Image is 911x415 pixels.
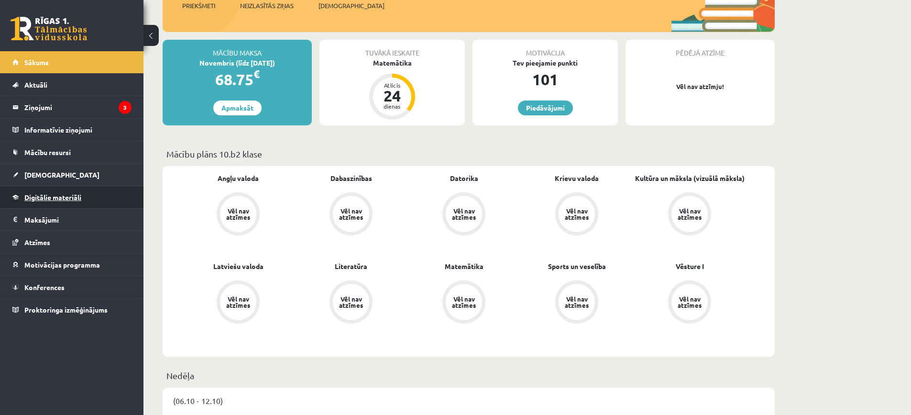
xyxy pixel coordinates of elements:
a: Kultūra un māksla (vizuālā māksla) [635,173,745,183]
a: Apmaksāt [213,101,262,115]
div: Pēdējā atzīme [626,40,775,58]
a: Latviešu valoda [213,261,263,271]
p: Mācību plāns 10.b2 klase [166,147,771,160]
a: Ziņojumi3 [12,96,132,118]
span: Sākums [24,58,49,67]
div: Vēl nav atzīmes [338,296,364,308]
legend: Ziņojumi [24,96,132,118]
a: Vēl nav atzīmes [182,192,295,237]
div: 68.75 [163,68,312,91]
a: Mācību resursi [12,141,132,163]
a: Vēl nav atzīmes [295,192,407,237]
a: Piedāvājumi [518,101,573,115]
div: Vēl nav atzīmes [563,208,590,220]
div: (06.10 - 12.10) [163,388,775,414]
i: 3 [119,101,132,114]
a: Sports un veselība [548,261,606,271]
span: Mācību resursi [24,148,71,157]
div: Atlicis [378,82,406,88]
a: Maksājumi [12,209,132,231]
a: Digitālie materiāli [12,186,132,208]
a: Sākums [12,51,132,73]
a: Angļu valoda [218,173,259,183]
a: Vēl nav atzīmes [520,280,633,325]
div: Vēl nav atzīmes [563,296,590,308]
p: Vēl nav atzīmju! [630,82,770,91]
a: Vēl nav atzīmes [520,192,633,237]
div: 24 [378,88,406,103]
span: [DEMOGRAPHIC_DATA] [24,170,99,179]
a: Matemātika [445,261,483,271]
a: Konferences [12,276,132,298]
span: Konferences [24,283,65,292]
div: Tev pieejamie punkti [472,58,618,68]
a: Dabaszinības [330,173,372,183]
a: Vēl nav atzīmes [295,280,407,325]
a: Rīgas 1. Tālmācības vidusskola [11,17,87,41]
a: Matemātika Atlicis 24 dienas [319,58,465,121]
div: dienas [378,103,406,109]
span: Atzīmes [24,238,50,247]
span: [DEMOGRAPHIC_DATA] [318,1,384,11]
p: Nedēļa [166,369,771,382]
div: 101 [472,68,618,91]
div: Vēl nav atzīmes [676,208,703,220]
div: Tuvākā ieskaite [319,40,465,58]
div: Vēl nav atzīmes [225,296,252,308]
span: Motivācijas programma [24,260,100,269]
span: Neizlasītās ziņas [240,1,294,11]
div: Vēl nav atzīmes [225,208,252,220]
a: Vēl nav atzīmes [633,192,746,237]
legend: Maksājumi [24,209,132,231]
div: Novembris (līdz [DATE]) [163,58,312,68]
a: [DEMOGRAPHIC_DATA] [12,164,132,186]
span: € [253,67,260,81]
a: Proktoringa izmēģinājums [12,299,132,321]
div: Matemātika [319,58,465,68]
div: Motivācija [472,40,618,58]
div: Vēl nav atzīmes [676,296,703,308]
span: Aktuāli [24,80,47,89]
a: Vēsture I [676,261,704,271]
div: Vēl nav atzīmes [450,208,477,220]
div: Vēl nav atzīmes [450,296,477,308]
span: Digitālie materiāli [24,193,81,202]
a: Atzīmes [12,231,132,253]
a: Vēl nav atzīmes [182,280,295,325]
span: Priekšmeti [182,1,215,11]
a: Vēl nav atzīmes [633,280,746,325]
a: Motivācijas programma [12,254,132,276]
a: Vēl nav atzīmes [407,192,520,237]
a: Informatīvie ziņojumi [12,119,132,141]
div: Vēl nav atzīmes [338,208,364,220]
a: Krievu valoda [555,173,599,183]
legend: Informatīvie ziņojumi [24,119,132,141]
a: Datorika [450,173,478,183]
a: Aktuāli [12,74,132,96]
div: Mācību maksa [163,40,312,58]
a: Literatūra [335,261,367,271]
span: Proktoringa izmēģinājums [24,305,108,314]
a: Vēl nav atzīmes [407,280,520,325]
